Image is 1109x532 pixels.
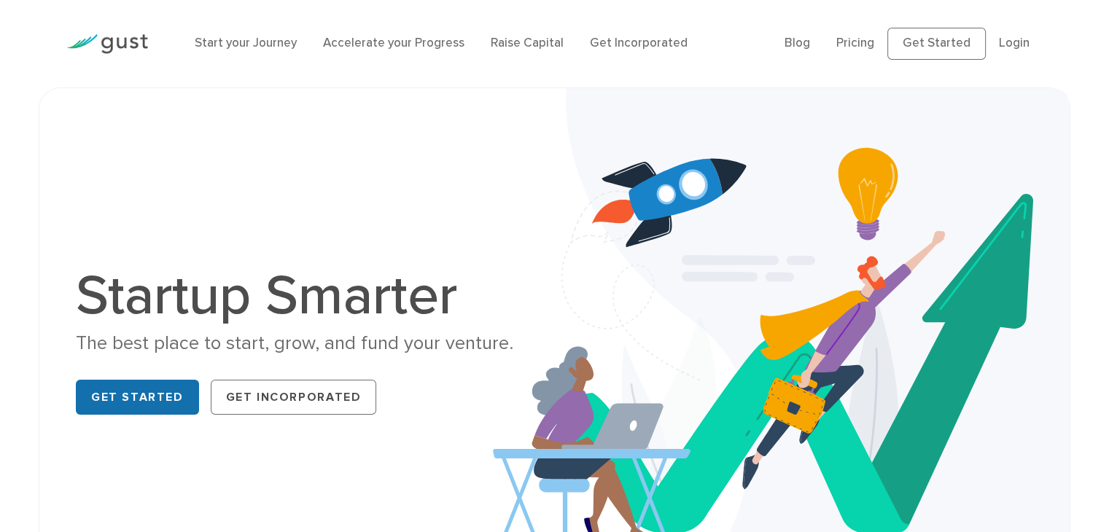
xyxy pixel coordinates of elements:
a: Accelerate your Progress [323,36,464,50]
a: Get Started [76,380,199,415]
div: The best place to start, grow, and fund your venture. [76,331,543,356]
a: Start your Journey [195,36,297,50]
img: Gust Logo [66,34,148,54]
a: Pricing [836,36,874,50]
a: Get Incorporated [590,36,688,50]
a: Get Started [887,28,986,60]
a: Raise Capital [491,36,564,50]
a: Blog [785,36,810,50]
a: Get Incorporated [211,380,377,415]
a: Login [999,36,1030,50]
h1: Startup Smarter [76,268,543,324]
